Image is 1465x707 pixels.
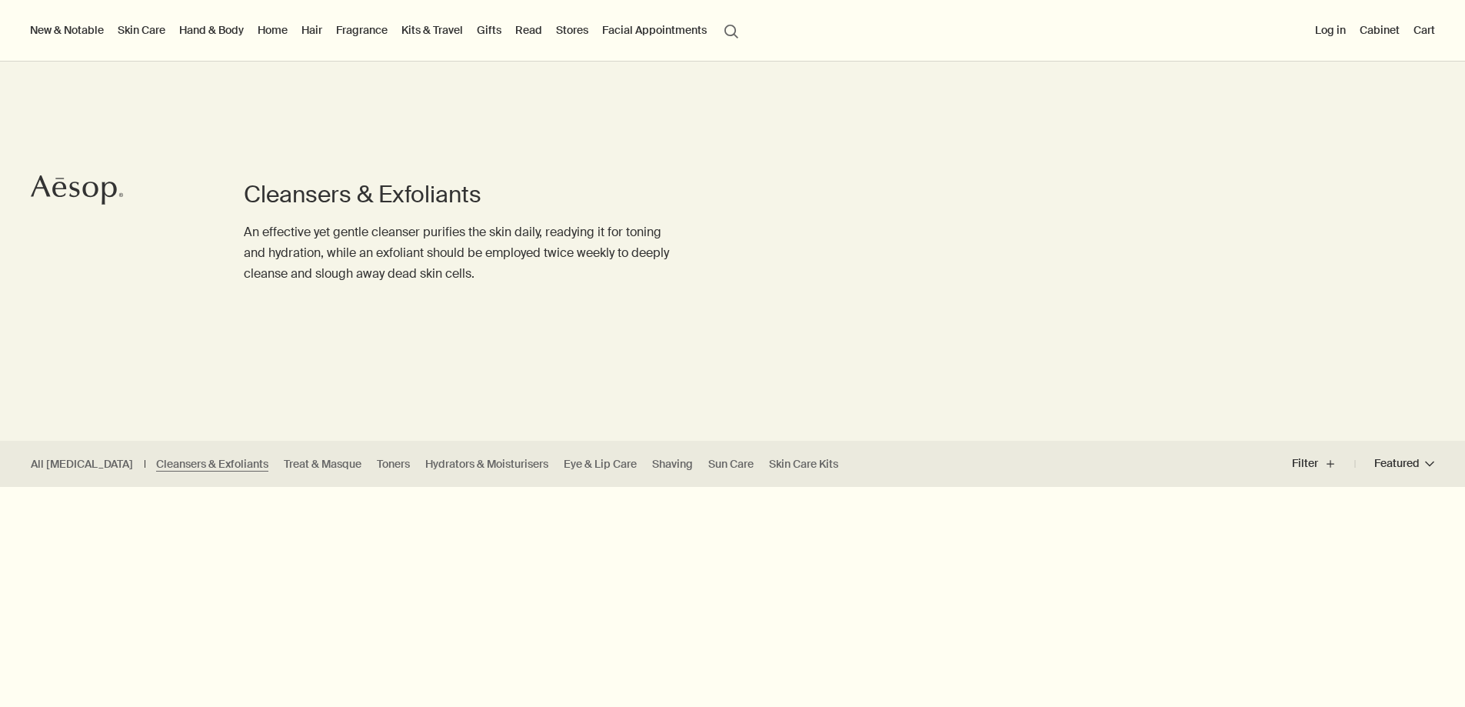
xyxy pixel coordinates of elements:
[1312,20,1349,40] button: Log in
[512,20,545,40] a: Read
[474,20,504,40] a: Gifts
[769,457,838,472] a: Skin Care Kits
[398,20,466,40] a: Kits & Travel
[156,457,268,472] a: Cleansers & Exfoliants
[244,179,671,210] h1: Cleansers & Exfoliants
[1357,20,1403,40] a: Cabinet
[27,171,127,213] a: Aesop
[27,20,107,40] button: New & Notable
[244,222,671,285] p: An effective yet gentle cleanser purifies the skin daily, readying it for toning and hydration, w...
[553,20,591,40] button: Stores
[599,20,710,40] a: Facial Appointments
[504,503,602,517] div: Beloved formulation
[939,496,967,524] button: Save to cabinet
[31,457,133,472] a: All [MEDICAL_DATA]
[708,457,754,472] a: Sun Care
[377,457,410,472] a: Toners
[1410,20,1438,40] button: Cart
[1428,496,1456,524] button: Save to cabinet
[652,457,693,472] a: Shaving
[994,503,1064,517] div: Daily essential
[1355,445,1434,482] button: Featured
[425,457,548,472] a: Hydrators & Moisturisers
[1292,445,1355,482] button: Filter
[298,20,325,40] a: Hair
[176,20,247,40] a: Hand & Body
[333,20,391,40] a: Fragrance
[284,457,361,472] a: Treat & Masque
[115,20,168,40] a: Skin Care
[31,175,123,205] svg: Aesop
[255,20,291,40] a: Home
[564,457,637,472] a: Eye & Lip Care
[718,15,745,45] button: Open search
